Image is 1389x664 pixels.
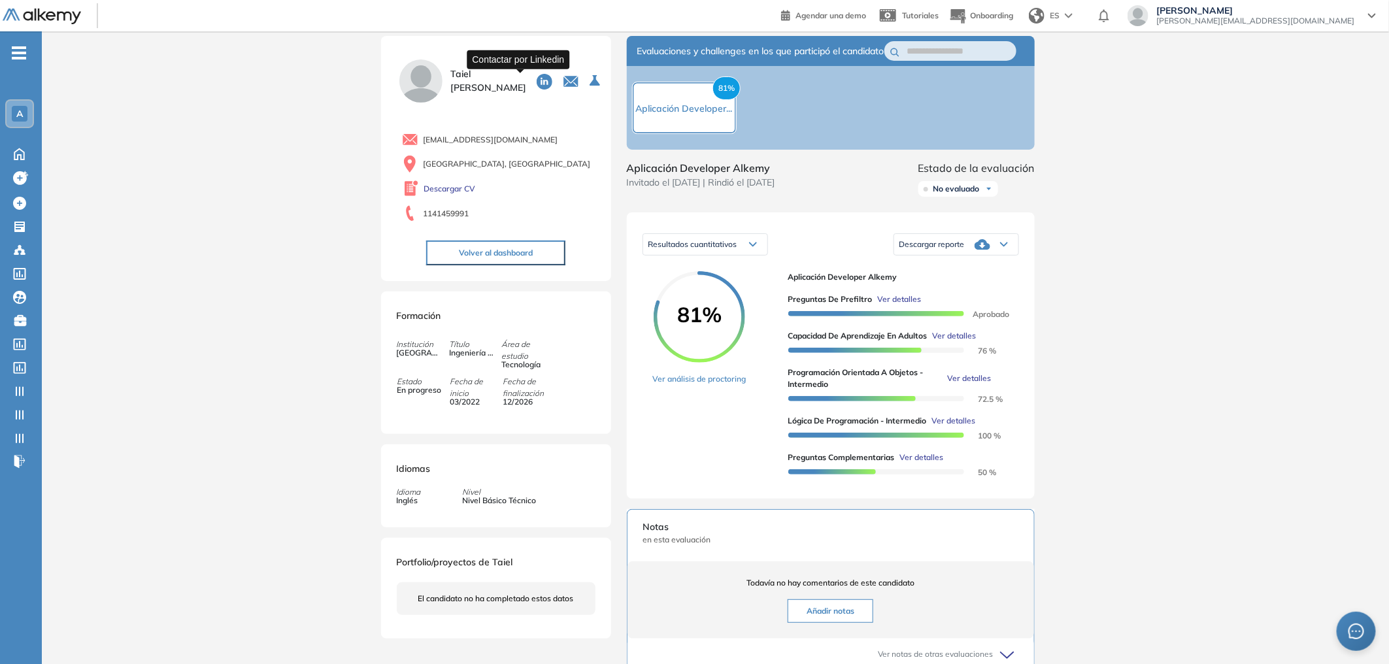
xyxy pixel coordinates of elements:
[3,8,81,25] img: Logo
[1156,5,1355,16] span: [PERSON_NAME]
[712,76,741,100] span: 81%
[927,415,976,427] button: Ver detalles
[501,339,554,362] span: Área de estudio
[1065,13,1073,18] img: arrow
[636,103,733,114] span: Aplicación Developer...
[970,10,1013,20] span: Onboarding
[654,304,745,325] span: 81%
[450,396,494,408] span: 03/2022
[949,2,1013,30] button: Onboarding
[648,239,737,249] span: Resultados cuantitativos
[788,271,1009,283] span: Aplicación Developer Alkemy
[397,486,421,498] span: Idioma
[627,176,775,190] span: Invitado el [DATE] | Rindió el [DATE]
[463,486,537,498] span: Nivel
[449,339,501,350] span: Título
[962,346,996,356] span: 76 %
[637,44,884,58] span: Evaluaciones y challenges en los que participó el candidato
[424,158,591,170] span: [GEOGRAPHIC_DATA], [GEOGRAPHIC_DATA]
[788,293,873,305] span: Preguntas de Prefiltro
[985,185,993,193] img: Ícono de flecha
[788,452,895,463] span: Preguntas complementarias
[962,309,1009,319] span: Aprobado
[397,376,449,388] span: Estado
[467,50,569,69] div: Contactar por Linkedin
[879,648,994,660] span: Ver notas de otras evaluaciones
[933,184,980,194] span: No evaluado
[397,57,445,105] img: PROFILE_MENU_LOGO_USER
[501,359,546,371] span: Tecnología
[450,376,502,399] span: Fecha de inicio
[643,577,1018,589] span: Todavía no hay comentarios de este candidato
[962,394,1003,404] span: 72.5 %
[397,556,513,568] span: Portfolio/proyectos de Taiel
[1050,10,1060,22] span: ES
[503,396,547,408] span: 12/2026
[899,239,965,250] span: Descargar reporte
[788,415,927,427] span: Lógica de Programación - Intermedio
[962,431,1001,440] span: 100 %
[12,52,26,54] i: -
[16,108,23,119] span: A
[449,347,494,359] span: Ingeniería en Informática
[918,160,1035,176] span: Estado de la evaluación
[424,183,476,195] a: Descargar CV
[426,241,565,265] button: Volver al dashboard
[397,384,441,396] span: En progreso
[643,534,1018,546] span: en esta evaluación
[450,67,526,95] span: Taiel [PERSON_NAME]
[932,415,976,427] span: Ver detalles
[873,293,922,305] button: Ver detalles
[1156,16,1355,26] span: [PERSON_NAME][EMAIL_ADDRESS][DOMAIN_NAME]
[653,373,746,385] a: Ver análisis de proctoring
[795,10,866,20] span: Agendar una demo
[947,373,991,384] span: Ver detalles
[900,452,944,463] span: Ver detalles
[962,467,996,477] span: 50 %
[788,330,928,342] span: Capacidad de Aprendizaje en Adultos
[643,520,1018,534] span: Notas
[788,367,943,390] span: Programación Orientada a Objetos - Intermedio
[942,373,991,384] button: Ver detalles
[397,495,421,506] span: Inglés
[418,593,574,605] span: El candidato no ha completado estos datos
[584,69,608,93] button: Seleccione la evaluación activa
[788,599,873,623] button: Añadir notas
[781,7,866,22] a: Agendar una demo
[397,347,441,359] span: [GEOGRAPHIC_DATA]
[933,330,977,342] span: Ver detalles
[463,495,537,506] span: Nivel Básico Técnico
[1348,623,1364,639] span: message
[1029,8,1045,24] img: world
[878,293,922,305] span: Ver detalles
[397,339,449,350] span: Institución
[397,463,431,474] span: Idiomas
[627,160,775,176] span: Aplicación Developer Alkemy
[423,208,469,220] span: 1141459991
[503,376,555,399] span: Fecha de finalización
[928,330,977,342] button: Ver detalles
[424,134,558,146] span: [EMAIL_ADDRESS][DOMAIN_NAME]
[902,10,939,20] span: Tutoriales
[397,310,441,322] span: Formación
[895,452,944,463] button: Ver detalles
